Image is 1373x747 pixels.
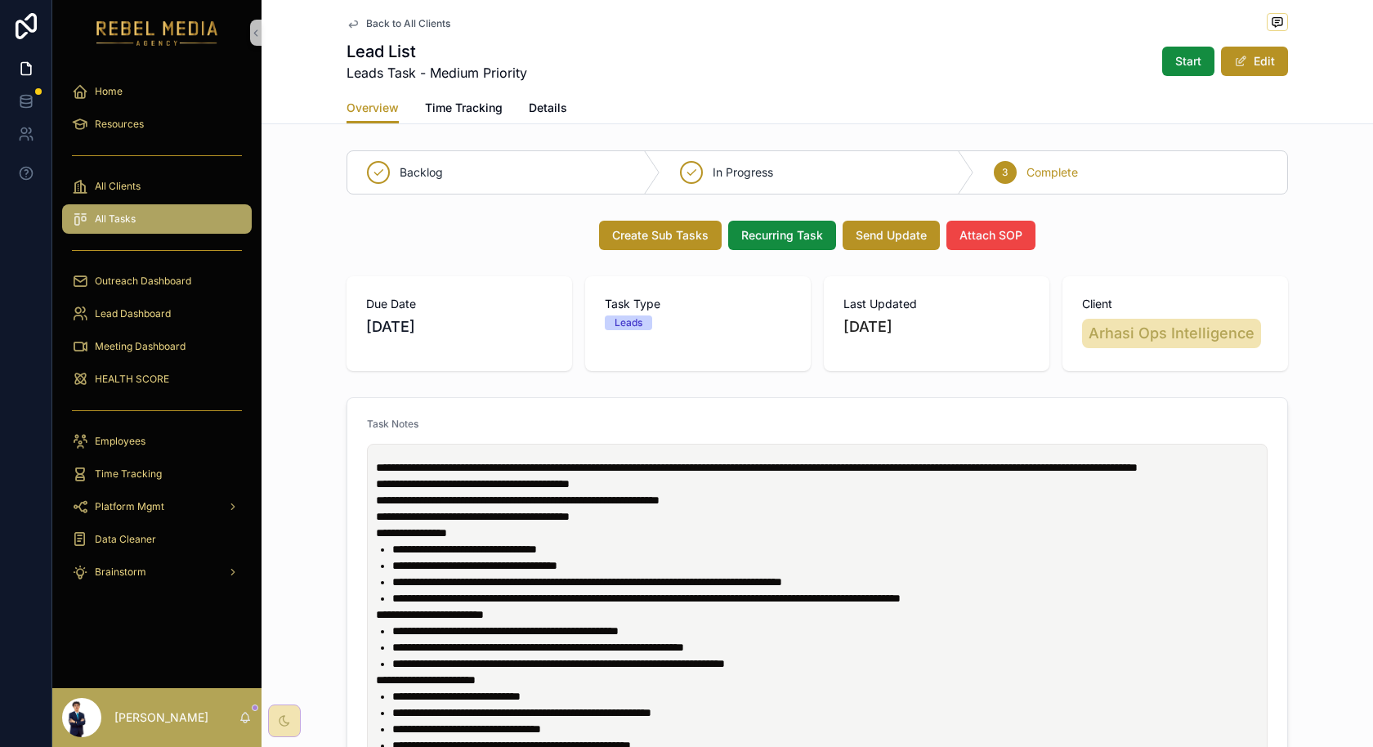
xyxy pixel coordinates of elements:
a: Overview [347,93,399,124]
a: Time Tracking [425,93,503,126]
a: Lead Dashboard [62,299,252,329]
span: Send Update [856,227,927,244]
span: Task Type [605,296,791,312]
a: Resources [62,110,252,139]
a: Back to All Clients [347,17,450,30]
h1: Lead List [347,40,527,63]
span: Last Updated [843,296,1030,312]
button: Attach SOP [946,221,1035,250]
a: Meeting Dashboard [62,332,252,361]
div: Leads [615,315,642,330]
span: Home [95,85,123,98]
span: Platform Mgmt [95,500,164,513]
span: Details [529,100,567,116]
span: [DATE] [366,315,552,338]
div: scrollable content [52,65,262,608]
a: Platform Mgmt [62,492,252,521]
span: Outreach Dashboard [95,275,191,288]
span: In Progress [713,164,773,181]
span: All Clients [95,180,141,193]
span: Due Date [366,296,552,312]
span: Resources [95,118,144,131]
span: Lead Dashboard [95,307,171,320]
span: Brainstorm [95,566,146,579]
span: Back to All Clients [366,17,450,30]
a: HEALTH SCORE [62,365,252,394]
button: Recurring Task [728,221,836,250]
a: All Clients [62,172,252,201]
span: All Tasks [95,212,136,226]
span: Overview [347,100,399,116]
span: Time Tracking [425,100,503,116]
span: Backlog [400,164,443,181]
span: Start [1175,53,1201,69]
p: [PERSON_NAME] [114,709,208,726]
span: Leads Task - Medium Priority [347,63,527,83]
a: Employees [62,427,252,456]
span: HEALTH SCORE [95,373,169,386]
button: Edit [1221,47,1288,76]
a: All Tasks [62,204,252,234]
a: Data Cleaner [62,525,252,554]
span: Employees [95,435,145,448]
span: Create Sub Tasks [612,227,709,244]
span: Arhasi Ops Intelligence [1089,322,1254,345]
a: Outreach Dashboard [62,266,252,296]
a: Arhasi Ops Intelligence [1082,319,1261,348]
a: Brainstorm [62,557,252,587]
a: Time Tracking [62,459,252,489]
button: Send Update [843,221,940,250]
span: Time Tracking [95,467,162,481]
span: Task Notes [367,418,418,430]
span: 3 [1002,166,1008,179]
span: Recurring Task [741,227,823,244]
span: Attach SOP [959,227,1022,244]
span: Meeting Dashboard [95,340,186,353]
p: [DATE] [843,315,892,338]
button: Create Sub Tasks [599,221,722,250]
img: App logo [96,20,218,46]
span: Client [1082,296,1268,312]
button: Start [1162,47,1214,76]
span: Data Cleaner [95,533,156,546]
a: Details [529,93,567,126]
span: Complete [1026,164,1078,181]
a: Home [62,77,252,106]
